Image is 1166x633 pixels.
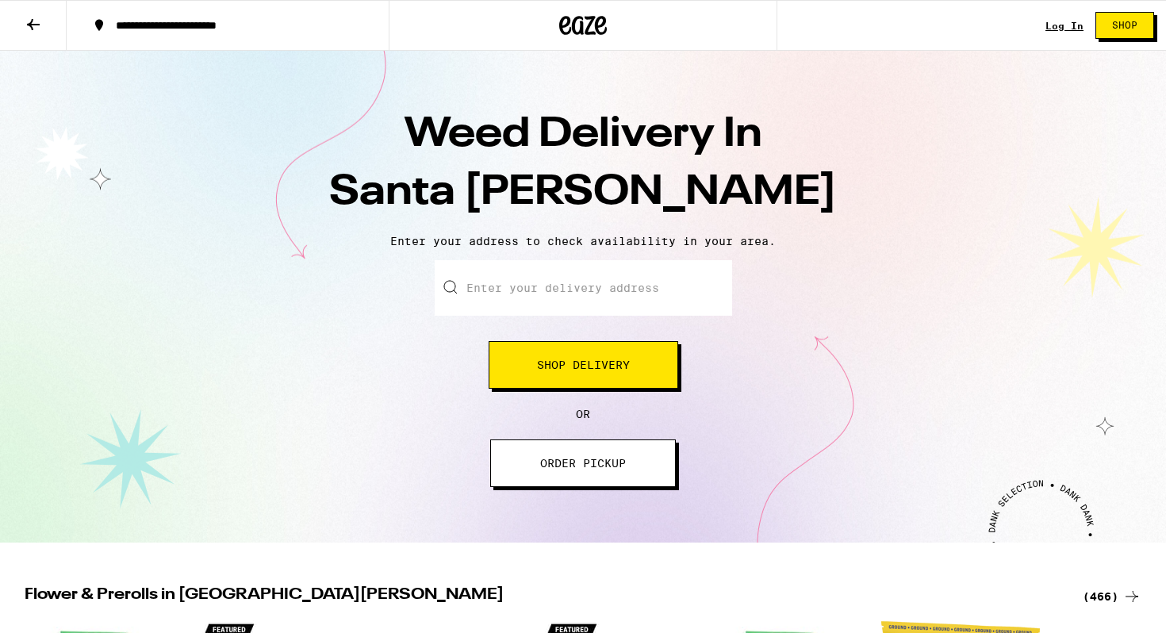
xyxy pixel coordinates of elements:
span: OR [576,408,590,420]
input: Enter your delivery address [435,260,732,316]
span: Shop [1112,21,1137,30]
button: Shop Delivery [489,341,678,389]
a: (466) [1083,587,1141,606]
p: Enter your address to check availability in your area. [16,235,1150,247]
button: Shop [1095,12,1154,39]
span: Santa [PERSON_NAME] [329,172,837,213]
a: Log In [1045,21,1084,31]
span: Shop Delivery [537,359,630,370]
a: Shop [1084,12,1166,39]
button: ORDER PICKUP [490,439,676,487]
span: ORDER PICKUP [540,458,626,469]
h2: Flower & Prerolls in [GEOGRAPHIC_DATA][PERSON_NAME] [25,587,1064,606]
h1: Weed Delivery In [305,106,861,222]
